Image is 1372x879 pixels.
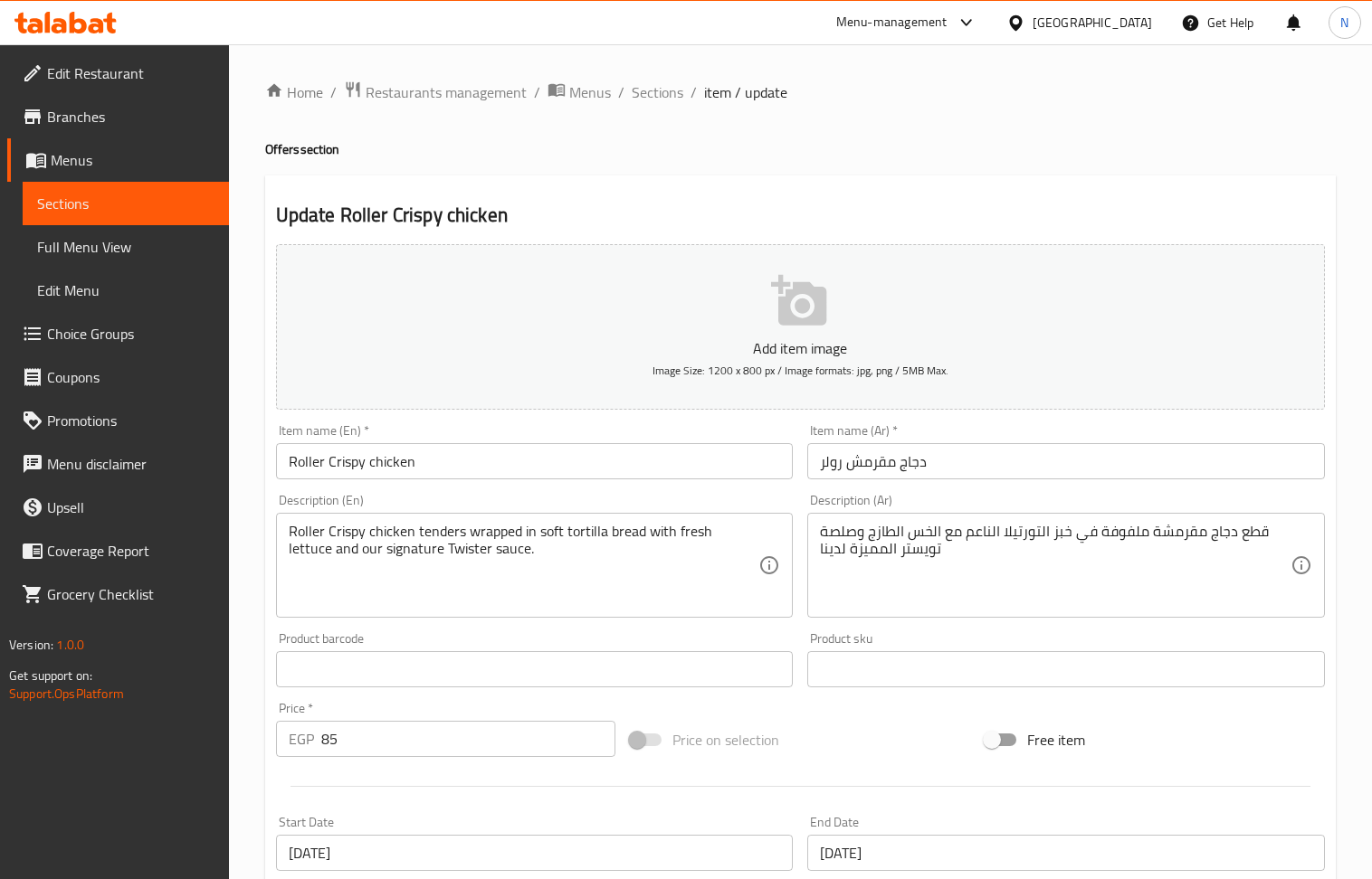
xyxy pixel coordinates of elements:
[653,360,948,381] span: Image Size: 1200 x 800 px / Image formats: jpg, png / 5MB Max.
[47,583,214,605] span: Grocery Checklist
[807,651,1325,687] input: Please enter product sku
[1027,729,1085,751] span: Free item
[366,81,527,103] span: Restaurants management
[37,279,214,301] span: Edit Menu
[37,193,214,214] span: Sections
[276,443,794,479] input: Enter name En
[265,81,323,103] a: Home
[704,81,787,103] span: item / update
[47,540,214,562] span: Coverage Report
[276,244,1325,410] button: Add item imageImage Size: 1200 x 800 px / Image formats: jpg, png / 5MB Max.
[7,529,229,572] a: Coverage Report
[289,728,314,750] p: EGP
[47,323,214,345] span: Choice Groups
[37,236,214,258] span: Full Menu View
[344,80,527,104] a: Restaurants management
[836,12,948,33] div: Menu-management
[1340,13,1348,33] span: N
[691,81,697,103] li: /
[276,651,794,687] input: Please enter product barcode
[7,572,229,616] a: Grocery Checklist
[265,80,1336,104] nav: breadcrumb
[23,225,229,269] a: Full Menu View
[7,95,229,138] a: Branches
[47,106,214,128] span: Branches
[7,399,229,442] a: Promotions
[807,443,1325,479] input: Enter name Ar
[23,269,229,312] a: Edit Menu
[47,453,214,475] span: Menu disclaimer
[47,366,214,388] span: Coupons
[9,664,92,687] span: Get support on:
[330,81,337,103] li: /
[548,80,611,104] a: Menus
[276,202,1325,229] h2: Update Roller Crispy chicken
[9,633,53,657] span: Version:
[9,682,124,705] a: Support.OpsPlatform
[304,337,1297,359] p: Add item image
[7,355,229,399] a: Coupons
[618,81,624,103] li: /
[1033,13,1152,33] div: [GEOGRAPHIC_DATA]
[289,523,759,609] textarea: Roller Crispy chicken tenders wrapped in soft tortilla bread with fresh lettuce and our signature...
[7,486,229,529] a: Upsell
[7,442,229,486] a: Menu disclaimer
[321,721,616,757] input: Please enter price
[534,81,540,103] li: /
[23,182,229,225] a: Sections
[820,523,1291,609] textarea: قطع دجاج مقرمشة ملفوفة في خبز التورتيلا الناعم مع الخس الطازج وصلصة تويستر المميزة لدينا
[7,52,229,95] a: Edit Restaurant
[672,729,779,751] span: Price on selection
[47,62,214,84] span: Edit Restaurant
[51,149,214,171] span: Menus
[56,633,84,657] span: 1.0.0
[7,312,229,355] a: Choice Groups
[47,410,214,431] span: Promotions
[632,81,683,103] a: Sections
[47,496,214,518] span: Upsell
[265,140,1336,158] h4: Offers section
[7,138,229,182] a: Menus
[569,81,611,103] span: Menus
